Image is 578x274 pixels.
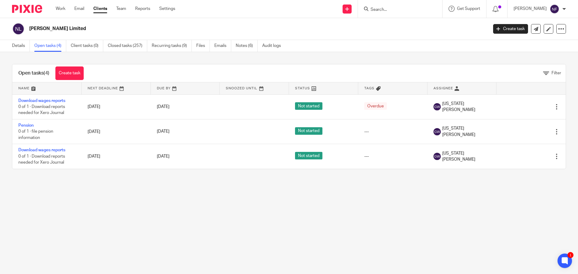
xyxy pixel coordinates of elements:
img: svg%3E [12,23,25,35]
a: Audit logs [262,40,285,52]
input: Search [370,7,424,13]
img: svg%3E [433,103,441,110]
span: Filter [552,71,561,75]
span: [US_STATE][PERSON_NAME] [442,150,491,163]
a: Open tasks (4) [34,40,66,52]
span: Status [295,87,310,90]
a: Files [196,40,210,52]
a: Settings [159,6,175,12]
span: Get Support [457,7,480,11]
a: Emails [214,40,231,52]
h1: Open tasks [18,70,49,76]
span: 0 of 1 · Download reports needed for Xero Journal [18,154,65,165]
span: Not started [295,127,322,135]
span: [US_STATE][PERSON_NAME] [442,101,491,113]
a: Download wages reports [18,148,65,152]
h2: [PERSON_NAME] Limited [29,26,393,32]
a: Email [74,6,84,12]
a: Team [116,6,126,12]
a: Create task [55,66,84,80]
span: [DATE] [157,154,169,159]
a: Details [12,40,30,52]
a: Reports [135,6,150,12]
a: Work [56,6,65,12]
p: [PERSON_NAME] [514,6,547,12]
span: Not started [295,152,322,159]
div: 1 [567,252,573,258]
td: [DATE] [82,144,151,169]
div: --- [364,153,421,159]
td: [DATE] [82,94,151,119]
span: Tags [364,87,374,90]
a: Pension [18,123,34,128]
a: Closed tasks (257) [108,40,147,52]
img: svg%3E [433,153,441,160]
span: [US_STATE][PERSON_NAME] [442,125,491,138]
span: (4) [44,71,49,75]
img: svg%3E [550,4,559,14]
span: [DATE] [157,130,169,134]
img: Pixie [12,5,42,13]
span: [DATE] [157,105,169,109]
span: Not started [295,102,322,110]
a: Client tasks (0) [71,40,103,52]
a: Clients [93,6,107,12]
img: svg%3E [433,128,441,135]
td: [DATE] [82,119,151,144]
span: Overdue [364,102,387,110]
div: --- [364,129,421,135]
span: 0 of 1 · Download reports needed for Xero Journal [18,105,65,115]
a: Download wages reports [18,99,65,103]
a: Create task [493,24,528,34]
a: Recurring tasks (9) [152,40,192,52]
span: Snoozed Until [226,87,257,90]
span: 0 of 1 · file pension information [18,130,53,140]
a: Notes (6) [236,40,258,52]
